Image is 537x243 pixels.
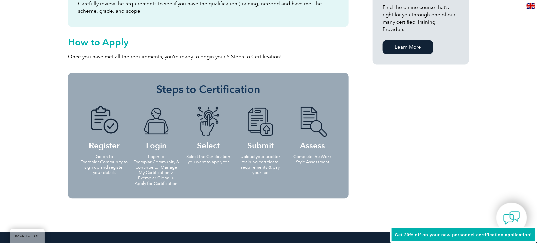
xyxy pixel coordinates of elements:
[190,106,227,137] img: icon-blue-finger-button.png
[184,154,232,165] p: Select the Certification you want to apply for
[383,40,433,54] a: Learn More
[132,154,180,186] p: Login to Exemplar Community & continue to: Manage My Certification > Exemplar Global > Apply for ...
[132,106,180,149] h4: Login
[527,3,535,9] img: en
[78,83,339,96] h3: Steps to Certification
[503,210,520,226] img: contact-chat.png
[236,106,285,149] h4: Submit
[294,106,331,137] img: icon-blue-doc-search.png
[138,106,175,137] img: icon-blue-laptop-male.png
[68,37,349,47] h2: How to Apply
[289,106,337,149] h4: Assess
[289,154,337,165] p: Complete the Work Style Assessment
[236,154,285,175] p: Upload your auditor training certificate requirements & pay your fee
[395,232,532,237] span: Get 20% off on your new personnel certification application!
[242,106,279,137] img: icon-blue-doc-arrow.png
[80,154,128,175] p: Go on to Exemplar Community to sign up and register your details
[68,53,349,60] p: Once you have met all the requirements, you’re ready to begin your 5 Steps to Certification!
[86,106,123,137] img: icon-blue-doc-tick.png
[80,106,128,149] h4: Register
[383,4,459,33] p: Find the online course that’s right for you through one of our many certified Training Providers.
[184,106,232,149] h4: Select
[10,229,45,243] a: BACK TO TOP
